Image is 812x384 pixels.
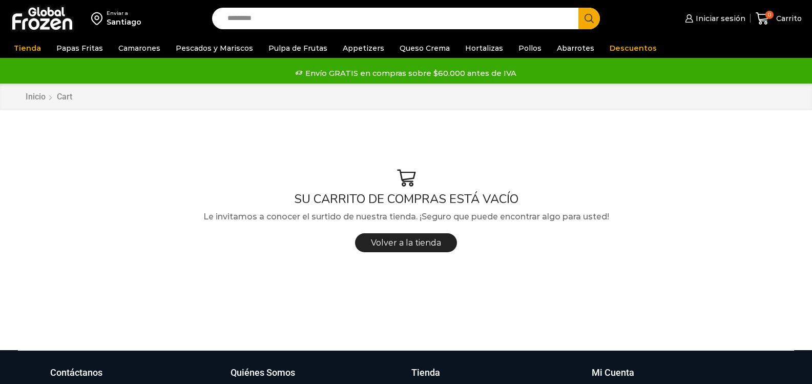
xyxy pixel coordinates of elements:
[394,38,455,58] a: Queso Crema
[765,11,774,19] span: 0
[113,38,165,58] a: Camarones
[25,91,46,103] a: Inicio
[682,8,745,29] a: Iniciar sesión
[231,366,295,379] h3: Quiénes Somos
[107,10,141,17] div: Enviar a
[552,38,599,58] a: Abarrotes
[605,38,662,58] a: Descuentos
[18,192,794,207] h1: SU CARRITO DE COMPRAS ESTÁ VACÍO
[57,92,72,102] span: Cart
[338,38,389,58] a: Appetizers
[107,17,141,27] div: Santiago
[171,38,258,58] a: Pescados y Mariscos
[9,38,46,58] a: Tienda
[411,366,440,379] h3: Tienda
[51,38,108,58] a: Papas Fritas
[774,13,802,24] span: Carrito
[371,238,441,248] span: Volver a la tienda
[18,210,794,224] p: Le invitamos a conocer el surtido de nuestra tienda. ¡Seguro que puede encontrar algo para usted!
[50,366,102,379] h3: Contáctanos
[578,8,600,29] button: Search button
[263,38,332,58] a: Pulpa de Frutas
[355,233,457,252] a: Volver a la tienda
[91,10,107,27] img: address-field-icon.svg
[460,38,508,58] a: Hortalizas
[756,7,802,31] a: 0 Carrito
[592,366,634,379] h3: Mi Cuenta
[513,38,547,58] a: Pollos
[693,13,745,24] span: Iniciar sesión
